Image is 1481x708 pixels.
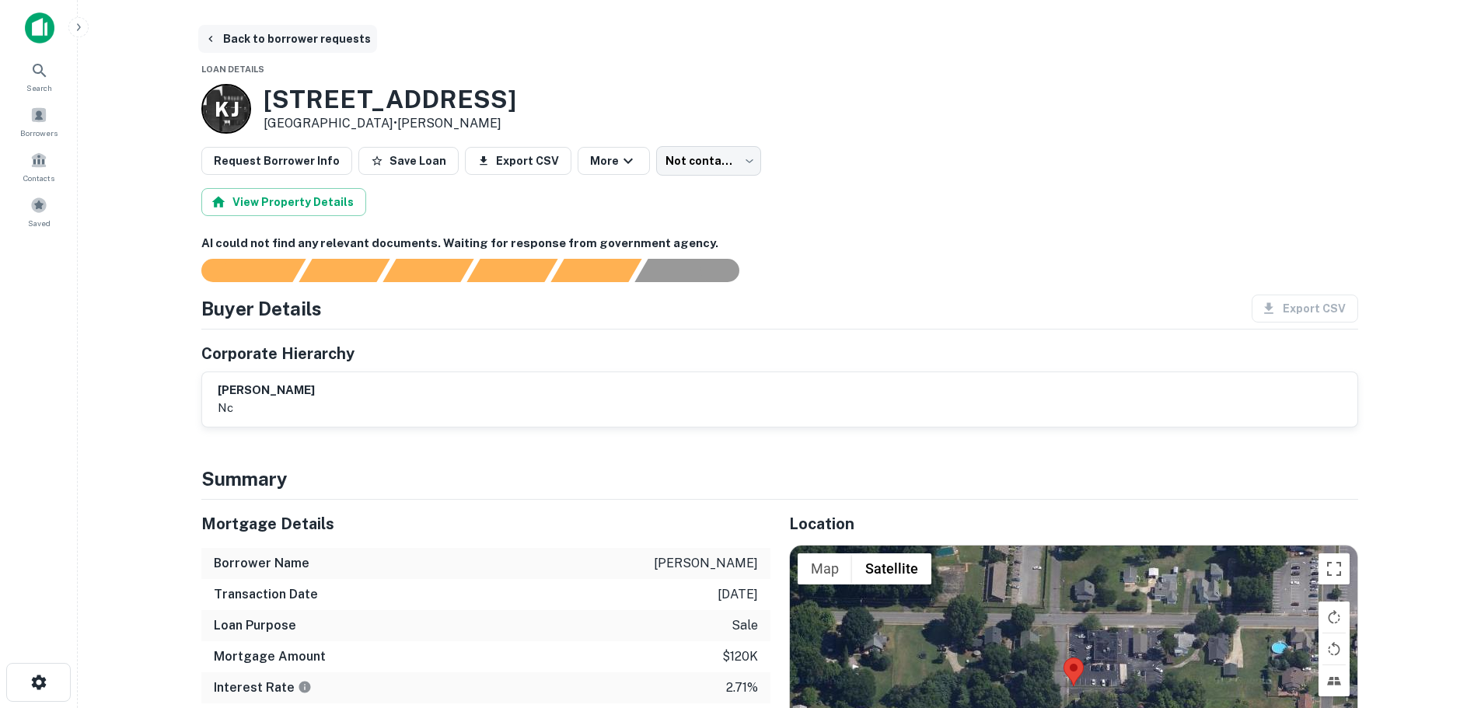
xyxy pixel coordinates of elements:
span: Search [26,82,52,94]
p: K J [215,94,238,124]
button: Rotate map clockwise [1319,602,1350,633]
iframe: Chat Widget [1403,584,1481,658]
button: Show satellite imagery [852,553,931,584]
p: [GEOGRAPHIC_DATA] • [264,114,516,133]
span: Loan Details [201,65,264,74]
button: Toggle fullscreen view [1319,553,1350,584]
h5: Location [789,512,1358,535]
p: nc [218,399,315,417]
span: Saved [28,217,51,229]
h5: Corporate Hierarchy [201,342,355,365]
h5: Mortgage Details [201,512,770,535]
button: Rotate map counterclockwise [1319,633,1350,664]
button: Save Loan [358,147,459,175]
button: Show street map [798,553,852,584]
p: [PERSON_NAME] [654,554,758,573]
button: Export CSV [465,147,571,175]
h6: Borrower Name [214,554,309,573]
span: Borrowers [20,127,58,139]
h3: [STREET_ADDRESS] [264,85,516,114]
a: [PERSON_NAME] [397,116,501,131]
h6: Mortgage Amount [214,647,326,666]
div: Principals found, still searching for contact information. This may take time... [550,259,641,282]
h6: [PERSON_NAME] [218,382,315,399]
h6: Interest Rate [214,678,312,697]
div: Not contacted [656,146,761,176]
h4: Summary [201,465,1358,493]
div: Principals found, AI now looking for contact information... [466,259,557,282]
div: AI fulfillment process complete. [635,259,758,282]
a: Borrowers [5,100,73,142]
button: Back to borrower requests [198,25,377,53]
div: Sending borrower request to AI... [183,259,299,282]
span: Contacts [23,172,54,184]
img: capitalize-icon.png [25,12,54,44]
a: Search [5,55,73,97]
p: $120k [722,647,758,666]
p: [DATE] [718,585,758,604]
p: 2.71% [726,678,758,697]
div: Your request is received and processing... [299,259,389,282]
div: Documents found, AI parsing details... [382,259,473,282]
button: View Property Details [201,188,366,216]
h6: AI could not find any relevant documents. Waiting for response from government agency. [201,235,1358,253]
button: Request Borrower Info [201,147,352,175]
svg: The interest rates displayed on the website are for informational purposes only and may be report... [298,680,312,694]
button: More [578,147,650,175]
button: Tilt map [1319,665,1350,696]
h4: Buyer Details [201,295,322,323]
a: Contacts [5,145,73,187]
h6: Loan Purpose [214,616,296,635]
h6: Transaction Date [214,585,318,604]
a: Saved [5,190,73,232]
p: sale [732,616,758,635]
